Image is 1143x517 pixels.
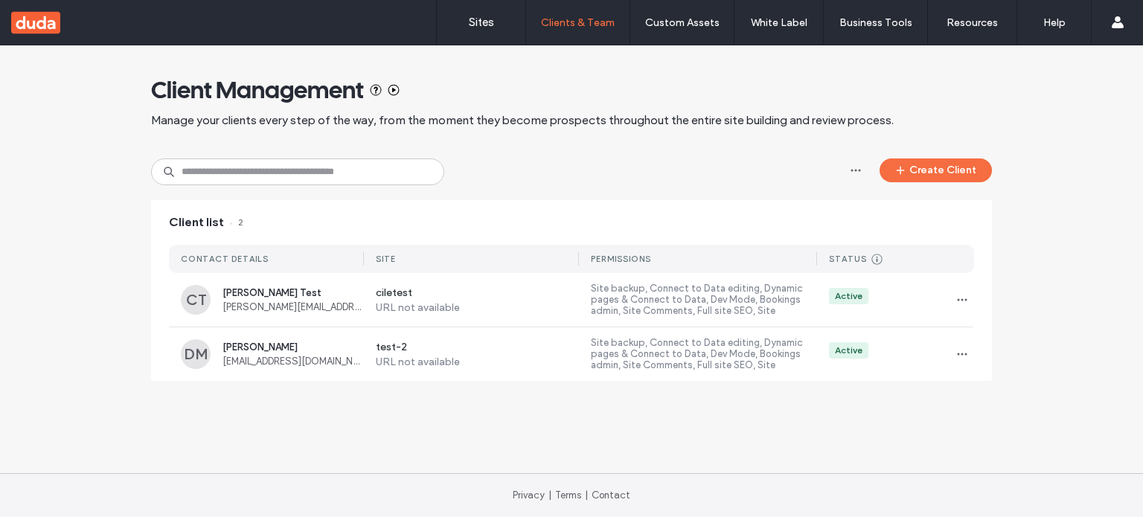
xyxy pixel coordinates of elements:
[181,254,269,264] div: CONTACT DETAILS
[151,75,364,105] span: Client Management
[376,301,580,314] label: URL not available
[829,254,867,264] div: STATUS
[513,489,545,501] a: Privacy
[591,337,817,371] label: Site backup, Connect to Data editing, Dynamic pages & Connect to Data, Dev Mode, Bookings admin, ...
[169,273,974,327] a: CT[PERSON_NAME] Test[PERSON_NAME][EMAIL_ADDRESS][DOMAIN_NAME]ciletestURL not availableSite backup...
[376,286,580,301] label: ciletest
[548,489,551,501] span: |
[151,112,894,129] span: Manage your clients every step of the way, from the moment they become prospects throughout the e...
[1043,16,1066,29] label: Help
[222,287,364,298] span: [PERSON_NAME] Test
[839,16,912,29] label: Business Tools
[585,489,588,501] span: |
[947,16,998,29] label: Resources
[469,16,494,29] label: Sites
[751,16,807,29] label: White Label
[591,283,817,317] label: Site backup, Connect to Data editing, Dynamic pages & Connect to Data, Dev Mode, Bookings admin, ...
[376,356,580,368] label: URL not available
[591,254,651,264] div: PERMISSIONS
[230,214,243,231] span: 2
[592,489,630,501] a: Contact
[376,254,396,264] div: SITE
[181,285,211,315] div: CT
[835,344,862,357] div: Active
[645,16,720,29] label: Custom Assets
[169,214,224,231] span: Client list
[555,489,581,501] a: Terms
[169,327,974,381] a: DM[PERSON_NAME][EMAIL_ADDRESS][DOMAIN_NAME]test-2URL not availableSite backup, Connect to Data ed...
[835,289,862,303] div: Active
[222,301,364,312] span: [PERSON_NAME][EMAIL_ADDRESS][DOMAIN_NAME]
[376,341,580,356] label: test-2
[181,339,211,369] div: DM
[541,16,615,29] label: Clients & Team
[222,341,364,353] span: [PERSON_NAME]
[222,356,364,367] span: [EMAIL_ADDRESS][DOMAIN_NAME]
[880,158,992,182] button: Create Client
